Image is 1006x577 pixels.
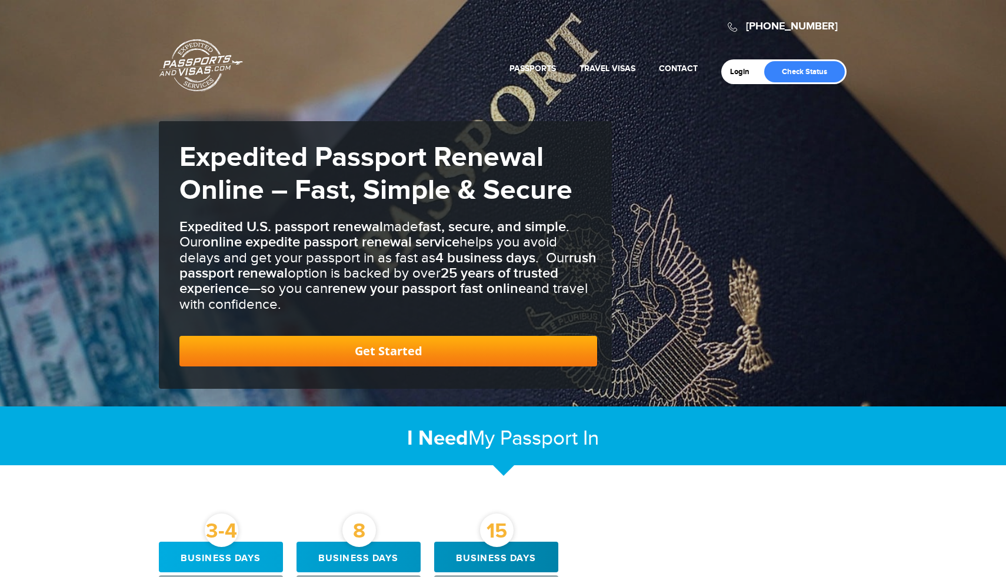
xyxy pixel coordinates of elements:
[500,426,599,451] span: Passport In
[435,249,535,266] b: 4 business days
[434,542,558,572] div: Business days
[159,542,283,572] div: Business days
[179,336,597,366] a: Get Started
[764,61,845,82] a: Check Status
[202,234,459,251] b: online expedite passport renewal service
[205,513,238,547] div: 3-4
[407,426,468,451] strong: I Need
[179,265,558,297] b: 25 years of trusted experience
[659,64,698,74] a: Contact
[342,513,376,547] div: 8
[179,249,597,282] b: rush passport renewal
[179,141,572,208] strong: Expedited Passport Renewal Online – Fast, Simple & Secure
[159,426,847,451] h2: My
[579,64,635,74] a: Travel Visas
[179,219,597,312] h3: made . Our helps you avoid delays and get your passport in as fast as . Our option is backed by o...
[159,39,243,92] a: Passports & [DOMAIN_NAME]
[297,542,421,572] div: Business days
[730,67,758,76] a: Login
[509,64,556,74] a: Passports
[480,513,514,547] div: 15
[418,218,566,235] b: fast, secure, and simple
[328,280,526,297] b: renew your passport fast online
[746,20,838,33] a: [PHONE_NUMBER]
[179,218,383,235] b: Expedited U.S. passport renewal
